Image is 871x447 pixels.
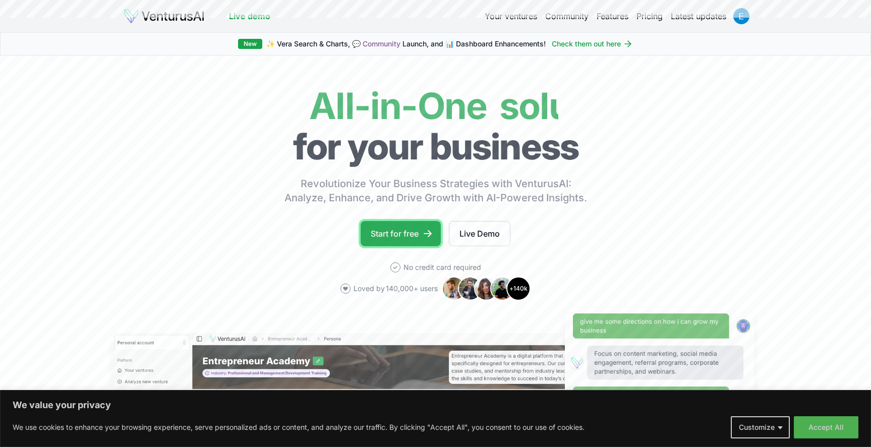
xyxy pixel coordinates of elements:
[474,276,498,301] img: Avatar 3
[458,276,482,301] img: Avatar 2
[442,276,466,301] img: Avatar 1
[449,221,510,246] a: Live Demo
[363,39,400,48] a: Community
[13,399,858,411] p: We value your privacy
[490,276,514,301] img: Avatar 4
[361,221,441,246] a: Start for free
[552,39,633,49] a: Check them out here
[266,39,546,49] span: ✨ Vera Search & Charts, 💬 Launch, and 📊 Dashboard Enhancements!
[731,416,790,438] button: Customize
[238,39,262,49] div: New
[794,416,858,438] button: Accept All
[13,421,585,433] p: We use cookies to enhance your browsing experience, serve personalized ads or content, and analyz...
